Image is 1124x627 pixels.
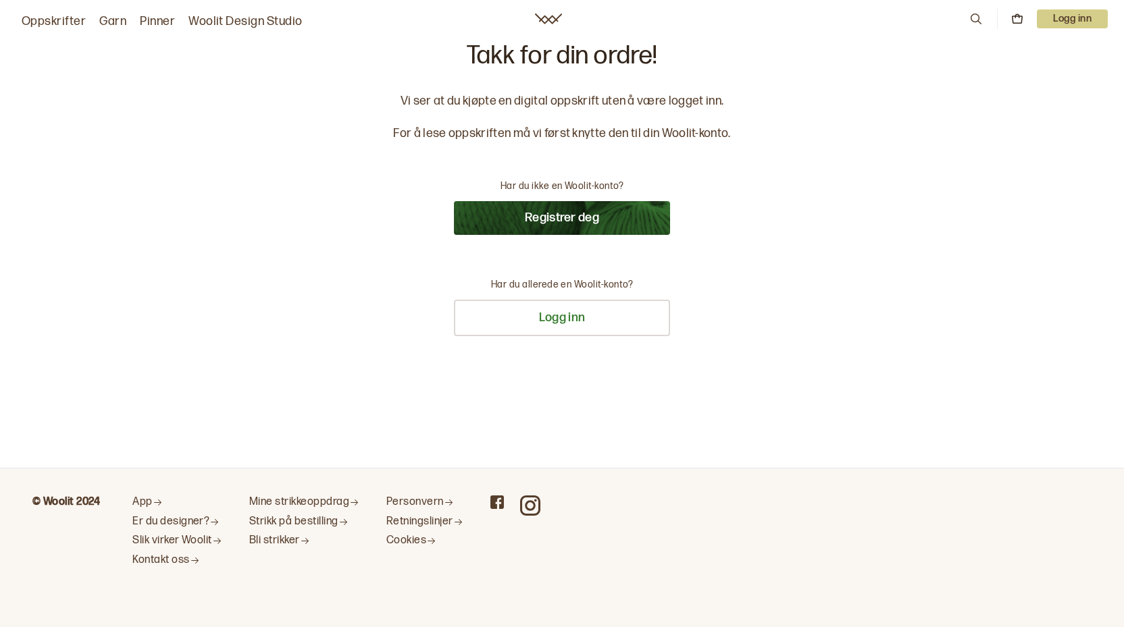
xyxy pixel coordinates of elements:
[132,534,222,548] a: Slik virker Woolit
[140,12,175,31] a: Pinner
[249,534,359,548] a: Bli strikker
[132,515,222,529] a: Er du designer?
[520,495,540,516] a: Woolit on Instagram
[393,93,730,142] p: Vi ser at du kjøpte en digital oppskrift uten å være logget inn. For å lese oppskriften må vi før...
[1037,9,1108,28] p: Logg inn
[22,12,86,31] a: Oppskrifter
[132,553,222,568] a: Kontakt oss
[249,515,359,529] a: Strikk på bestilling
[32,495,100,508] b: © Woolit 2024
[454,300,670,336] button: Logg inn
[386,495,463,510] a: Personvern
[1037,9,1108,28] button: User dropdown
[490,495,504,509] a: Woolit on Facebook
[386,534,463,548] a: Cookies
[467,43,658,69] p: Takk for din ordre!
[99,12,126,31] a: Garn
[535,13,562,24] a: Woolit
[188,12,303,31] a: Woolit Design Studio
[386,515,463,529] a: Retningslinjer
[132,495,222,510] a: App
[454,201,670,235] button: Registrer deg
[491,278,633,292] p: Har du allerede en Woolit-konto?
[249,495,359,510] a: Mine strikkeoppdrag
[501,180,623,193] p: Har du ikke en Woolit-konto?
